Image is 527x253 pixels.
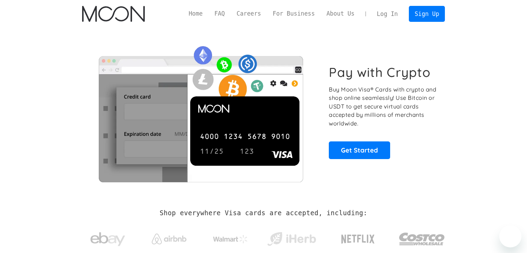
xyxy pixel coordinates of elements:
a: iHerb [266,223,317,252]
a: Get Started [329,141,390,159]
img: iHerb [266,230,317,248]
a: Airbnb [143,227,195,248]
iframe: Button to launch messaging window [499,225,521,247]
a: Netflix [327,224,389,251]
a: FAQ [209,9,231,18]
a: About Us [320,9,360,18]
a: Careers [231,9,267,18]
h2: Shop everywhere Visa cards are accepted, including: [160,209,367,217]
img: Walmart [213,235,248,243]
img: Costco [399,226,445,252]
a: Walmart [204,228,256,247]
a: Sign Up [409,6,445,21]
h1: Pay with Crypto [329,64,431,80]
img: Moon Logo [82,6,145,22]
a: For Business [267,9,320,18]
img: Moon Cards let you spend your crypto anywhere Visa is accepted. [82,41,319,182]
img: ebay [90,228,125,250]
img: Airbnb [152,234,186,244]
img: Netflix [341,230,375,248]
p: Buy Moon Visa® Cards with crypto and shop online seamlessly! Use Bitcoin or USDT to get secure vi... [329,85,437,128]
a: Log In [371,6,404,21]
a: home [82,6,145,22]
a: Home [183,9,209,18]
